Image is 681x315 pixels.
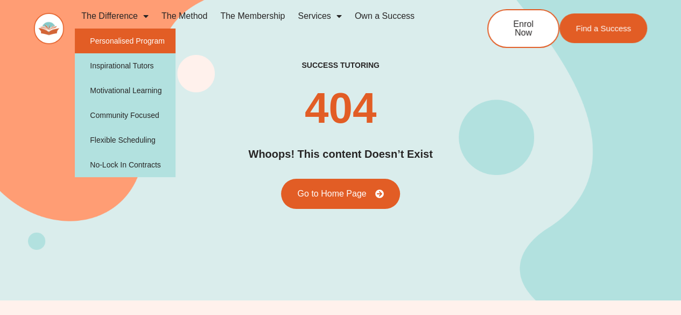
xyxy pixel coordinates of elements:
span: Go to Home Page [297,190,366,198]
a: Own a Success [348,4,421,29]
span: Find a Success [575,24,631,32]
a: Motivational Learning [75,78,175,103]
a: The Difference [75,4,155,29]
span: Enrol Now [504,20,542,37]
nav: Menu [75,4,452,53]
a: Personalised Program [75,29,175,53]
iframe: Chat Widget [502,193,681,315]
a: Find a Success [559,13,647,43]
a: Services [291,4,348,29]
a: Flexible Scheduling [75,128,175,152]
ul: The Difference [75,29,175,177]
a: Enrol Now [487,9,559,48]
a: Go to Home Page [281,179,399,209]
h2: Whoops! This content Doesn’t Exist [248,146,432,163]
a: Inspirational Tutors [75,53,175,78]
a: No-Lock In Contracts [75,152,175,177]
a: Community Focused [75,103,175,128]
a: The Membership [214,4,291,29]
h2: 404 [305,87,376,130]
a: The Method [155,4,214,29]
